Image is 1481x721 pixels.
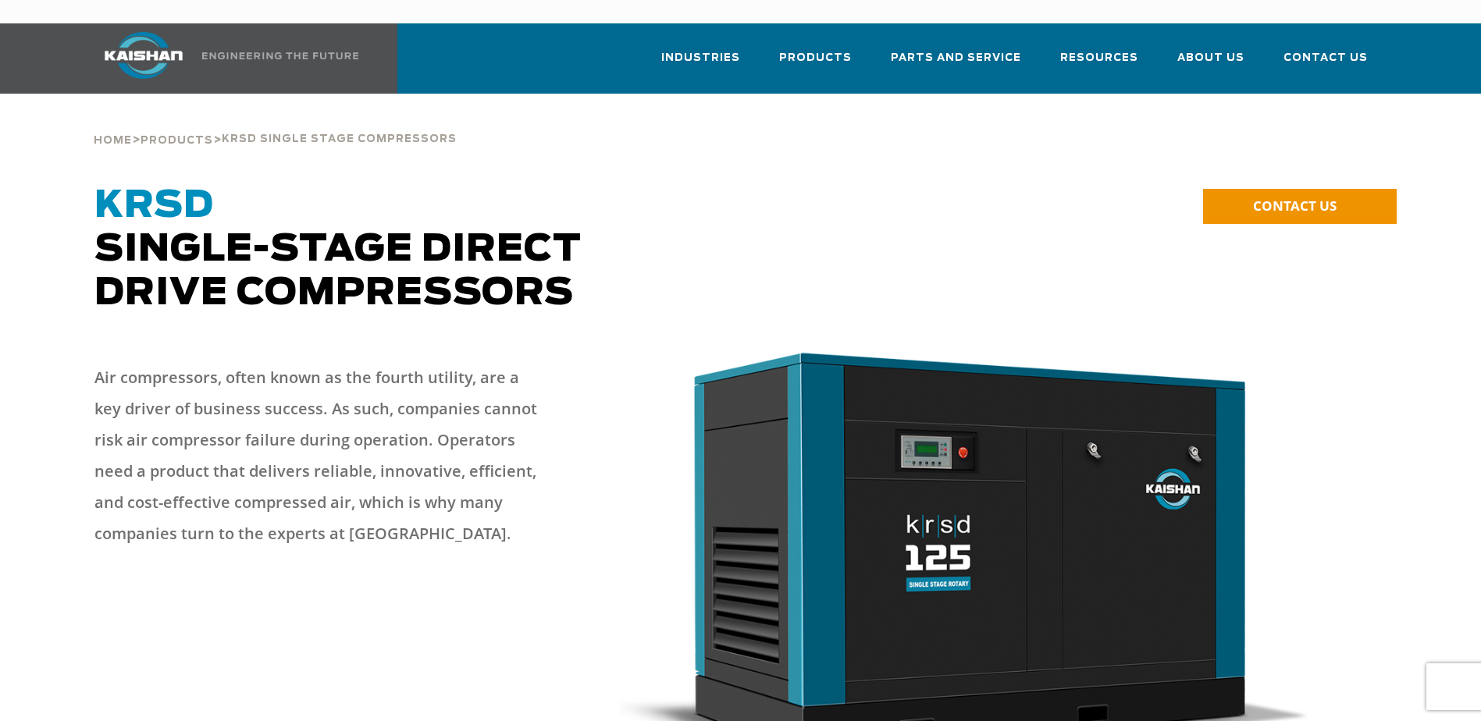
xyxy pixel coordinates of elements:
[222,134,457,144] span: krsd single stage compressors
[1283,37,1368,91] a: Contact Us
[779,37,852,91] a: Products
[1060,37,1138,91] a: Resources
[1203,189,1397,224] a: CONTACT US
[94,136,132,146] span: Home
[85,32,202,79] img: kaishan logo
[891,49,1021,67] span: Parts and Service
[891,37,1021,91] a: Parts and Service
[94,187,582,312] span: Single-Stage Direct Drive Compressors
[661,49,740,67] span: Industries
[141,136,213,146] span: Products
[1283,49,1368,67] span: Contact Us
[661,37,740,91] a: Industries
[94,362,547,549] p: Air compressors, often known as the fourth utility, are a key driver of business success. As such...
[1177,49,1244,67] span: About Us
[94,133,132,147] a: Home
[1060,49,1138,67] span: Resources
[94,94,457,153] div: > >
[85,23,361,94] a: Kaishan USA
[1177,37,1244,91] a: About Us
[94,187,214,225] span: KRSD
[202,52,358,59] img: Engineering the future
[141,133,213,147] a: Products
[779,49,852,67] span: Products
[1253,197,1337,215] span: CONTACT US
